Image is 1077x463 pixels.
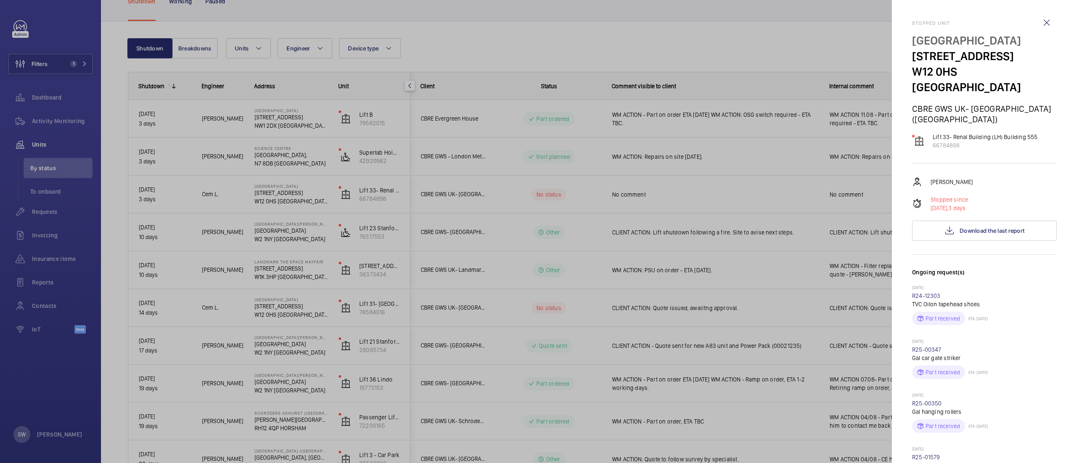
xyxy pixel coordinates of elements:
p: Part received [926,368,960,376]
p: [DATE] [912,392,1057,399]
button: Download the last report [912,221,1057,241]
p: W12 0HS [GEOGRAPHIC_DATA] [912,64,1057,95]
img: elevator.svg [914,136,924,146]
p: [DATE] [912,446,1057,453]
p: Lift 33- Renal Building (LH) Building 555 [933,133,1037,141]
p: 3 days [931,204,968,212]
p: Gal car gate striker [912,354,1057,362]
p: ETA: [DATE] [965,424,988,429]
p: [GEOGRAPHIC_DATA] [912,33,1057,48]
a: R25-01579 [912,454,940,460]
h2: Stopped unit [912,20,1057,26]
p: [PERSON_NAME] [931,178,973,186]
p: CBRE GWS UK- [GEOGRAPHIC_DATA] ([GEOGRAPHIC_DATA]) [912,103,1057,124]
p: Stopped since [931,195,968,204]
a: R24-12303 [912,292,941,299]
span: [DATE], [931,205,948,211]
p: ETA: [DATE] [965,316,988,321]
p: [DATE] [912,339,1057,345]
a: R25-00350 [912,400,942,407]
p: Part received [926,314,960,323]
p: Gal hanging rollers [912,408,1057,416]
span: Download the last report [960,227,1024,234]
p: Part received [926,422,960,430]
p: ETA: [DATE] [965,370,988,375]
p: TVC Oilon tapehead shoes [912,300,1057,308]
h3: Ongoing request(s) [912,268,1057,285]
a: R25-00347 [912,346,942,353]
p: [DATE] [912,285,1057,292]
p: 66784898 [933,141,1037,150]
p: [STREET_ADDRESS] [912,48,1057,64]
